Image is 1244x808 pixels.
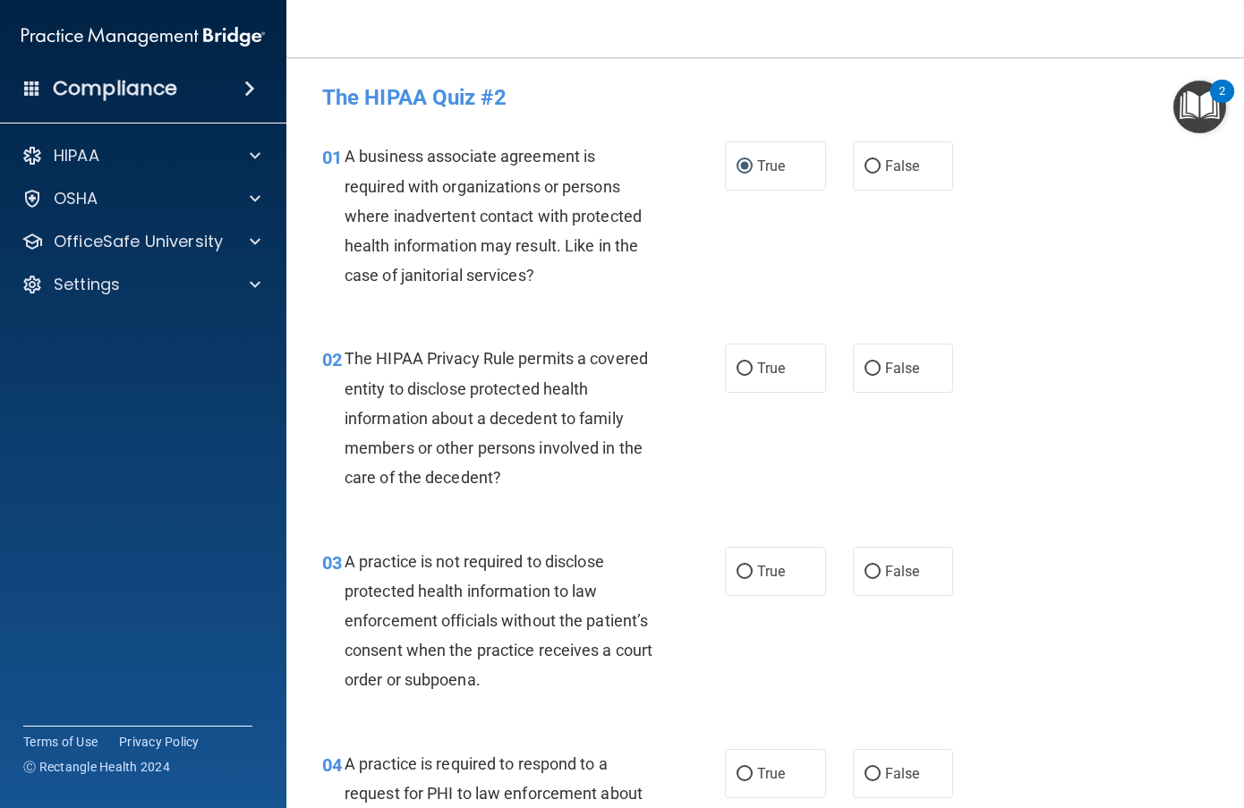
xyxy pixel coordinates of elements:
[21,19,265,55] img: PMB logo
[54,231,223,252] p: OfficeSafe University
[21,188,260,209] a: OSHA
[865,768,881,781] input: False
[737,566,753,579] input: True
[322,147,342,168] span: 01
[885,157,920,174] span: False
[322,86,1208,109] h4: The HIPAA Quiz #2
[54,274,120,295] p: Settings
[21,145,260,166] a: HIPAA
[322,754,342,776] span: 04
[23,733,98,751] a: Terms of Use
[345,349,648,487] span: The HIPAA Privacy Rule permits a covered entity to disclose protected health information about a ...
[345,552,652,690] span: A practice is not required to disclose protected health information to law enforcement officials ...
[21,231,260,252] a: OfficeSafe University
[885,765,920,782] span: False
[737,362,753,376] input: True
[757,360,785,377] span: True
[322,552,342,574] span: 03
[54,188,98,209] p: OSHA
[757,765,785,782] span: True
[865,566,881,579] input: False
[53,76,177,101] h4: Compliance
[865,362,881,376] input: False
[757,563,785,580] span: True
[21,274,260,295] a: Settings
[737,768,753,781] input: True
[23,758,170,776] span: Ⓒ Rectangle Health 2024
[345,147,642,285] span: A business associate agreement is required with organizations or persons where inadvertent contac...
[1219,91,1225,115] div: 2
[757,157,785,174] span: True
[1155,685,1223,753] iframe: Drift Widget Chat Controller
[737,160,753,174] input: True
[119,733,200,751] a: Privacy Policy
[1173,81,1226,133] button: Open Resource Center, 2 new notifications
[865,160,881,174] input: False
[322,349,342,370] span: 02
[885,563,920,580] span: False
[885,360,920,377] span: False
[54,145,99,166] p: HIPAA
